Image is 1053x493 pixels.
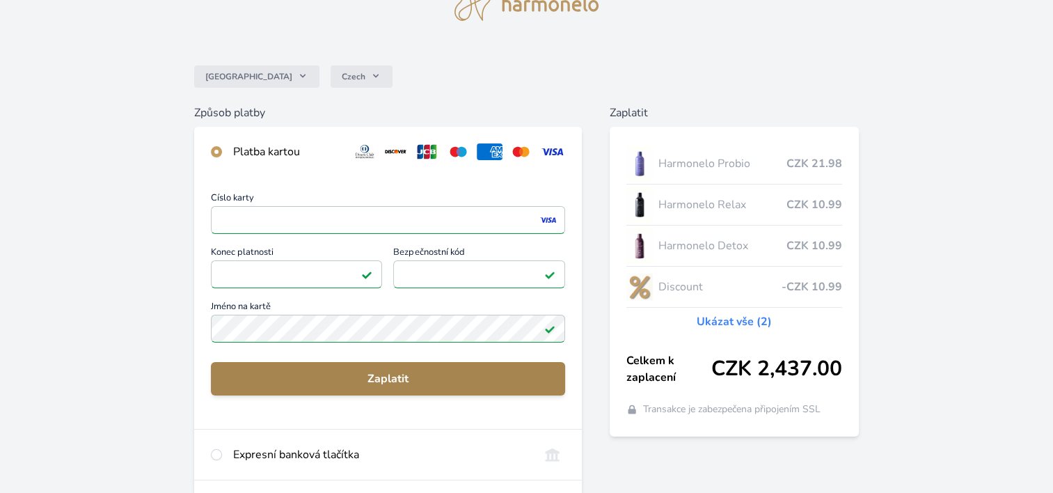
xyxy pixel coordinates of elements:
h6: Způsob platby [194,104,582,121]
img: visa [539,214,557,226]
span: Czech [342,71,365,82]
input: Jméno na kartěPlatné pole [211,315,565,343]
div: Expresní banková tlačítka [233,446,528,463]
span: [GEOGRAPHIC_DATA] [205,71,292,82]
img: CLEAN_PROBIO_se_stinem_x-lo.jpg [626,146,653,181]
img: Platné pole [544,323,555,334]
img: Platné pole [544,269,555,280]
span: CZK 10.99 [786,237,842,254]
img: amex.svg [477,143,502,160]
span: Discount [658,279,782,295]
span: Harmonelo Relax [658,196,786,213]
img: DETOX_se_stinem_x-lo.jpg [626,228,653,263]
span: CZK 21.98 [786,155,842,172]
iframe: Iframe pro bezpečnostní kód [399,265,559,284]
div: Platba kartou [233,143,341,160]
span: Celkem k zaplacení [626,352,711,386]
button: Czech [331,65,393,88]
span: Harmonelo Probio [658,155,786,172]
img: discount-lo.png [626,269,653,304]
span: -CZK 10.99 [782,279,842,295]
img: visa.svg [539,143,565,160]
span: Konec platnosti [211,248,383,260]
span: Bezpečnostní kód [393,248,565,260]
span: CZK 10.99 [786,196,842,213]
a: Ukázat vše (2) [697,313,772,330]
span: Harmonelo Detox [658,237,786,254]
button: [GEOGRAPHIC_DATA] [194,65,319,88]
img: diners.svg [352,143,378,160]
span: Transakce je zabezpečena připojením SSL [643,402,821,416]
img: mc.svg [508,143,534,160]
img: discover.svg [383,143,409,160]
iframe: Iframe pro datum vypršení platnosti [217,265,377,284]
span: Číslo karty [211,194,565,206]
iframe: Iframe pro číslo karty [217,210,559,230]
img: Konec platnosti [356,268,375,281]
span: Zaplatit [222,370,554,387]
span: CZK 2,437.00 [711,357,842,382]
span: Jméno na kartě [211,302,565,315]
button: Zaplatit [211,362,565,396]
img: CLEAN_RELAX_se_stinem_x-lo.jpg [626,187,653,222]
img: maestro.svg [445,143,471,160]
img: Platné pole [361,269,372,280]
img: onlineBanking_CZ.svg [539,446,565,463]
img: jcb.svg [414,143,440,160]
h6: Zaplatit [610,104,859,121]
